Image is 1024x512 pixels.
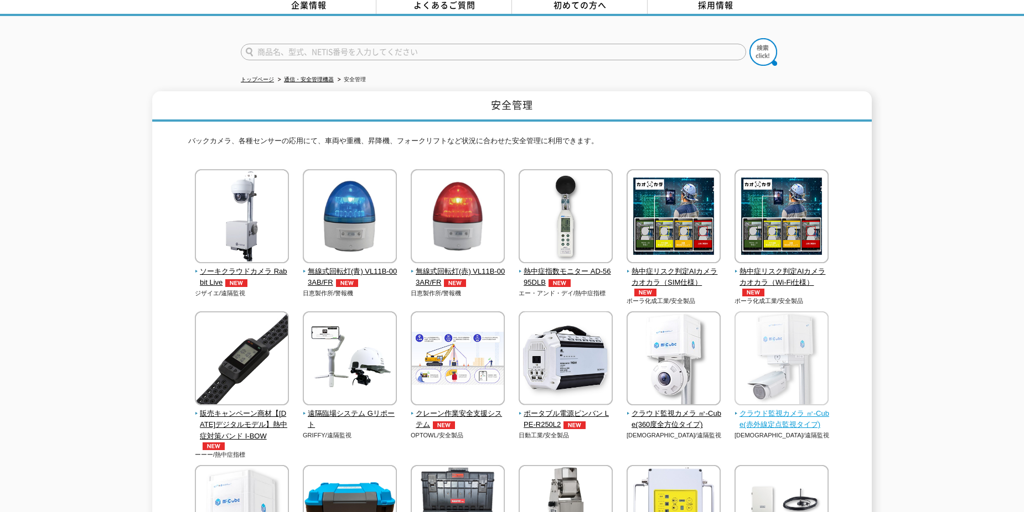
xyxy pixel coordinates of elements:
[441,279,469,287] img: NEW
[735,169,829,266] img: 熱中症リスク判定AIカメラ カオカラ（Wi-Fi仕様）
[411,398,505,431] a: クレーン作業安全支援システムNEW
[735,408,829,431] span: クラウド監視カメラ ㎥-Cube(赤外線定点監視タイプ)
[627,408,721,431] span: クラウド監視カメラ ㎥-Cube(360度全方位タイプ)
[519,266,613,289] span: 熱中症指数モニター AD-5695DLB
[546,279,573,287] img: NEW
[739,289,767,296] img: NEW
[735,311,829,408] img: クラウド監視カメラ ㎥-Cube(赤外線定点監視タイプ)
[627,398,721,431] a: クラウド監視カメラ ㎥-Cube(360度全方位タイプ)
[188,135,836,153] p: バックカメラ、各種センサーの応用にて、車両や重機、昇降機、フォークリフトなど状況に合わせた安全管理に利用できます。
[195,408,289,450] span: 販売キャンペーン商材【[DATE]デジタルモデル】熱中症対策バンド I-BOW
[303,169,397,266] img: 無線式回転灯(青) VL11B-003AB/FR
[519,431,613,440] p: 日動工業/安全製品
[411,289,505,298] p: 日恵製作所/警報機
[195,289,289,298] p: ジザイエ/遠隔監視
[627,311,721,408] img: クラウド監視カメラ ㎥-Cube(360度全方位タイプ)
[519,289,613,298] p: エー・アンド・デイ/熱中症指標
[411,266,505,289] span: 無線式回転灯(赤) VL11B-003AR/FR
[303,289,397,298] p: 日恵製作所/警報機
[735,266,829,297] span: 熱中症リスク判定AIカメラ カオカラ（Wi-Fi仕様）
[303,431,397,440] p: GRIFFY/遠隔監視
[152,91,872,122] h1: 安全管理
[223,279,250,287] img: NEW
[519,408,613,431] span: ポータブル電源ピンバン LPE-R250L2
[627,266,721,297] span: 熱中症リスク判定AIカメラ カオカラ（SIM仕様）
[195,450,289,459] p: ーーー/熱中症指標
[627,255,721,296] a: 熱中症リスク判定AIカメラ カオカラ（SIM仕様）NEW
[735,296,829,306] p: ポーラ化成工業/安全製品
[519,255,613,289] a: 熱中症指数モニター AD-5695DLBNEW
[735,255,829,296] a: 熱中症リスク判定AIカメラ カオカラ（Wi-Fi仕様）NEW
[241,76,274,82] a: トップページ
[430,421,458,429] img: NEW
[195,266,289,289] span: ソーキクラウドカメラ Rabbit Live
[195,255,289,289] a: ソーキクラウドカメラ Rabbit LiveNEW
[195,169,289,266] img: ソーキクラウドカメラ Rabbit Live
[627,296,721,306] p: ポーラ化成工業/安全製品
[241,44,746,60] input: 商品名、型式、NETIS番号を入力してください
[735,398,829,431] a: クラウド監視カメラ ㎥-Cube(赤外線定点監視タイプ)
[303,408,397,431] span: 遠隔臨場システム Gリポート
[303,311,397,408] img: 遠隔臨場システム Gリポート
[735,431,829,440] p: [DEMOGRAPHIC_DATA]/遠隔監視
[561,421,588,429] img: NEW
[411,311,505,408] img: クレーン作業安全支援システム
[411,255,505,289] a: 無線式回転灯(赤) VL11B-003AR/FRNEW
[519,311,613,408] img: ポータブル電源ピンバン LPE-R250L2
[411,169,505,266] img: 無線式回転灯(赤) VL11B-003AR/FR
[519,169,613,266] img: 熱中症指数モニター AD-5695DLB
[411,408,505,431] span: クレーン作業安全支援システム
[284,76,334,82] a: 通信・安全管理機器
[519,398,613,431] a: ポータブル電源ピンバン LPE-R250L2NEW
[303,266,397,289] span: 無線式回転灯(青) VL11B-003AB/FR
[632,289,659,296] img: NEW
[627,431,721,440] p: [DEMOGRAPHIC_DATA]/遠隔監視
[303,255,397,289] a: 無線式回転灯(青) VL11B-003AB/FRNEW
[627,169,721,266] img: 熱中症リスク判定AIカメラ カオカラ（SIM仕様）
[303,398,397,431] a: 遠隔臨場システム Gリポート
[333,279,361,287] img: NEW
[200,442,227,450] img: NEW
[411,431,505,440] p: OPTOWL/安全製品
[749,38,777,66] img: btn_search.png
[335,74,366,86] li: 安全管理
[195,398,289,450] a: 販売キャンペーン商材【[DATE]デジタルモデル】熱中症対策バンド I-BOWNEW
[195,311,289,408] img: 販売キャンペーン商材【2025年デジタルモデル】熱中症対策バンド I-BOW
